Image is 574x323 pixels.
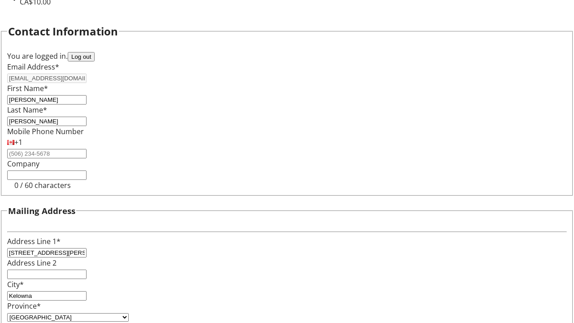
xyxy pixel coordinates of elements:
input: Address [7,248,87,258]
label: Last Name* [7,105,47,115]
label: Address Line 2 [7,258,57,268]
label: City* [7,279,24,289]
h2: Contact Information [8,23,118,39]
div: You are logged in. [7,51,567,61]
label: Email Address* [7,62,59,72]
label: Address Line 1* [7,236,61,246]
label: Province* [7,301,41,311]
input: City [7,291,87,301]
label: First Name* [7,83,48,93]
h3: Mailing Address [8,205,75,217]
label: Mobile Phone Number [7,127,84,136]
tr-character-limit: 0 / 60 characters [14,180,71,190]
button: Log out [68,52,95,61]
input: (506) 234-5678 [7,149,87,158]
label: Company [7,159,39,169]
